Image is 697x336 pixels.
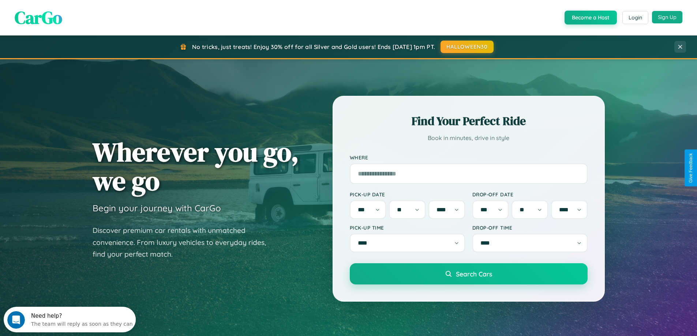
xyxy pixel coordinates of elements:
[27,12,129,20] div: The team will reply as soon as they can
[350,191,465,197] label: Pick-up Date
[93,203,221,214] h3: Begin your journey with CarGo
[3,3,136,23] div: Open Intercom Messenger
[350,113,588,129] h2: Find Your Perfect Ride
[472,191,588,197] label: Drop-off Date
[456,270,492,278] span: Search Cars
[441,41,494,53] button: HALLOWEEN30
[350,154,588,161] label: Where
[350,263,588,284] button: Search Cars
[192,43,435,50] span: No tricks, just treats! Enjoy 30% off for all Silver and Gold users! Ends [DATE] 1pm PT.
[622,11,648,24] button: Login
[27,6,129,12] div: Need help?
[565,11,617,24] button: Become a Host
[350,224,465,231] label: Pick-up Time
[688,153,693,183] div: Give Feedback
[472,224,588,231] label: Drop-off Time
[15,5,62,30] span: CarGo
[350,133,588,143] p: Book in minutes, drive in style
[93,137,299,195] h1: Wherever you go, we go
[7,311,25,329] iframe: Intercom live chat
[652,11,682,23] button: Sign Up
[4,307,136,332] iframe: Intercom live chat discovery launcher
[93,224,276,260] p: Discover premium car rentals with unmatched convenience. From luxury vehicles to everyday rides, ...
